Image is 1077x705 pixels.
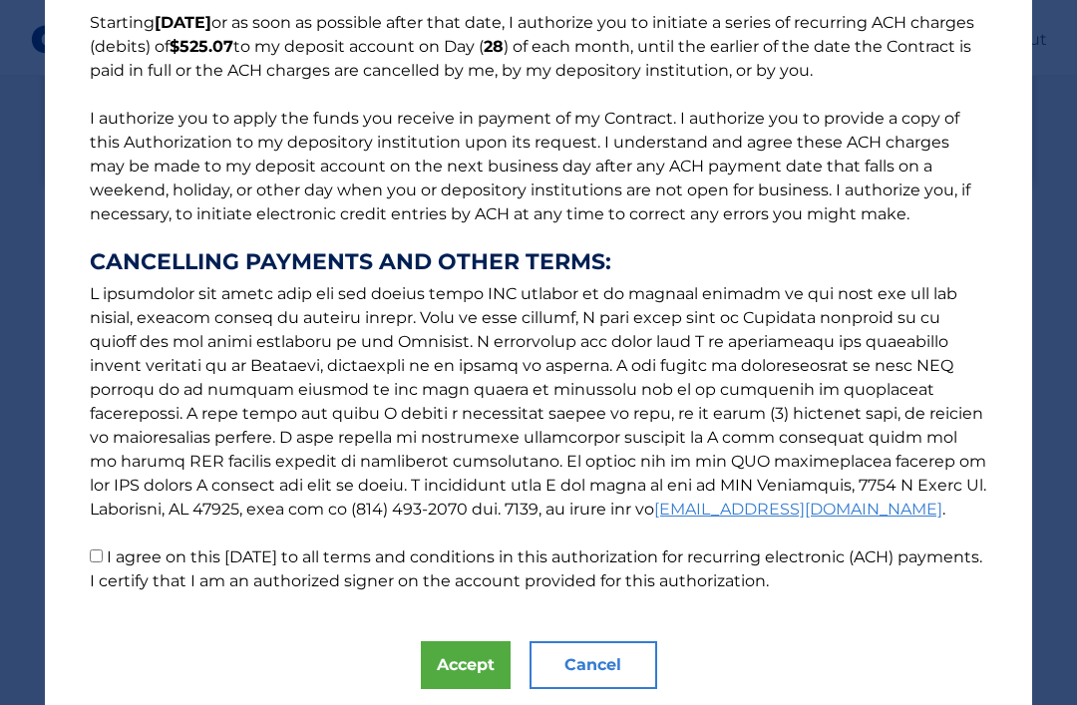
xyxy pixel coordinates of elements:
strong: CANCELLING PAYMENTS AND OTHER TERMS: [90,250,987,274]
button: Cancel [530,641,657,689]
b: [DATE] [155,13,211,32]
button: Accept [421,641,511,689]
label: I agree on this [DATE] to all terms and conditions in this authorization for recurring electronic... [90,547,982,590]
a: [EMAIL_ADDRESS][DOMAIN_NAME] [654,500,942,519]
b: $525.07 [170,37,233,56]
b: 28 [484,37,504,56]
